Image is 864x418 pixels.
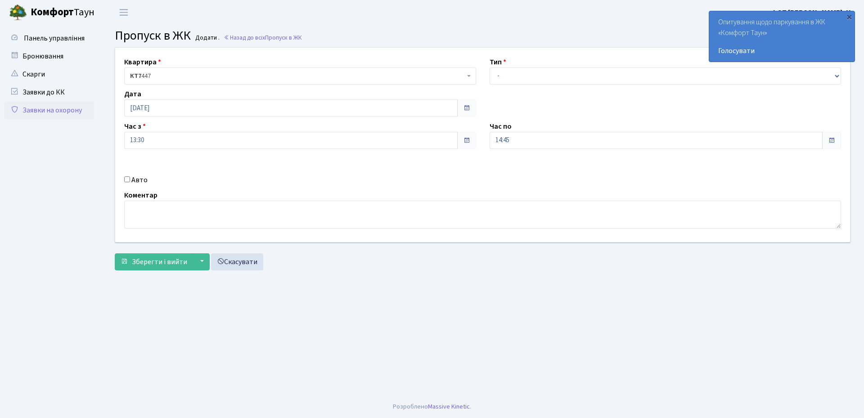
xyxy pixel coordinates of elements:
div: Розроблено . [393,402,471,412]
a: Заявки до КК [4,83,94,101]
b: Комфорт [31,5,74,19]
a: ФОП [PERSON_NAME]. Н. [771,7,853,18]
a: Назад до всіхПропуск в ЖК [224,33,302,42]
a: Голосувати [718,45,846,56]
button: Зберегти і вийти [115,253,193,270]
img: logo.png [9,4,27,22]
span: Пропуск в ЖК [265,33,302,42]
div: Опитування щодо паркування в ЖК «Комфорт Таун» [709,11,855,62]
label: Авто [131,175,148,185]
b: ФОП [PERSON_NAME]. Н. [771,8,853,18]
label: Час по [490,121,512,132]
b: КТ7 [130,72,141,81]
label: Квартира [124,57,161,67]
span: Зберегти і вийти [132,257,187,267]
a: Заявки на охорону [4,101,94,119]
label: Час з [124,121,146,132]
label: Тип [490,57,506,67]
div: × [845,12,854,21]
label: Дата [124,89,141,99]
a: Панель управління [4,29,94,47]
span: Таун [31,5,94,20]
span: Панель управління [24,33,85,43]
span: <b>КТ7</b>&nbsp;&nbsp;&nbsp;447 [124,67,476,85]
a: Бронювання [4,47,94,65]
label: Коментар [124,190,157,201]
button: Переключити навігацію [112,5,135,20]
a: Скасувати [211,253,263,270]
small: Додати . [193,34,220,42]
a: Massive Kinetic [428,402,470,411]
span: Пропуск в ЖК [115,27,191,45]
a: Скарги [4,65,94,83]
span: <b>КТ7</b>&nbsp;&nbsp;&nbsp;447 [130,72,465,81]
